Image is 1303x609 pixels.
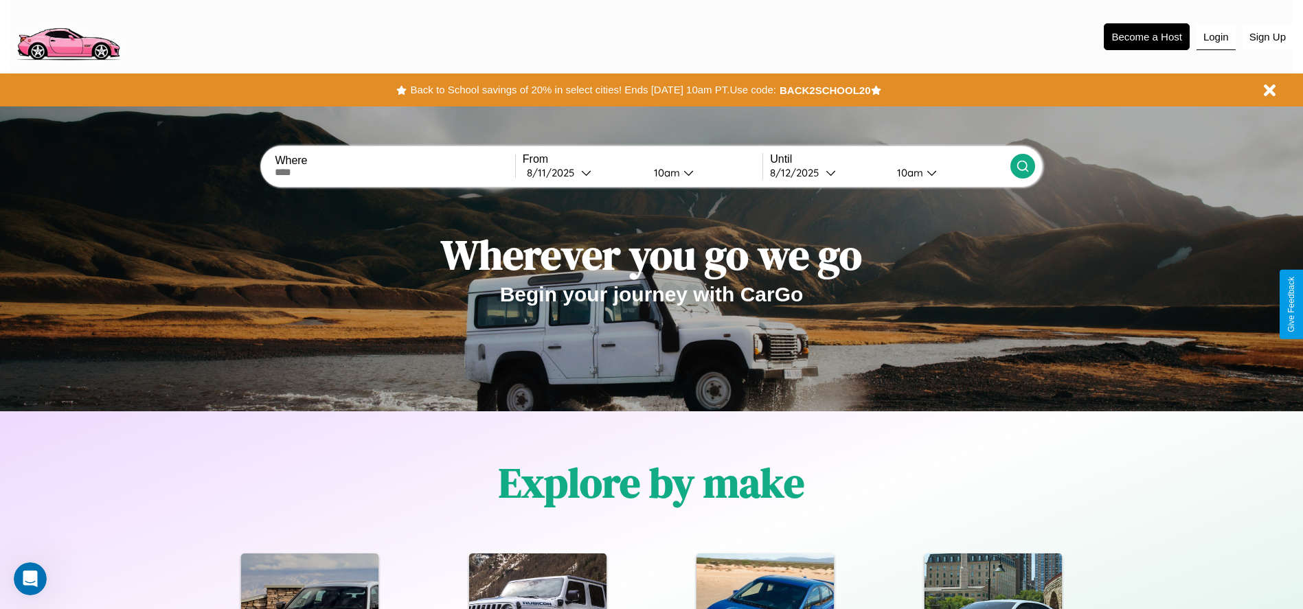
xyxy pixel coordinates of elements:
h1: Explore by make [499,455,804,511]
iframe: Intercom live chat [14,562,47,595]
b: BACK2SCHOOL20 [780,84,871,96]
img: logo [10,7,126,64]
label: Where [275,154,514,167]
button: Login [1197,24,1236,50]
div: 8 / 11 / 2025 [527,166,581,179]
div: 8 / 12 / 2025 [770,166,826,179]
button: 8/11/2025 [523,165,643,180]
div: Give Feedback [1287,277,1296,332]
button: Back to School savings of 20% in select cities! Ends [DATE] 10am PT.Use code: [407,80,779,100]
div: 10am [890,166,927,179]
div: 10am [647,166,683,179]
button: Become a Host [1104,23,1190,50]
label: From [523,153,762,165]
button: 10am [886,165,1010,180]
label: Until [770,153,1010,165]
button: Sign Up [1243,24,1293,49]
button: 10am [643,165,763,180]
